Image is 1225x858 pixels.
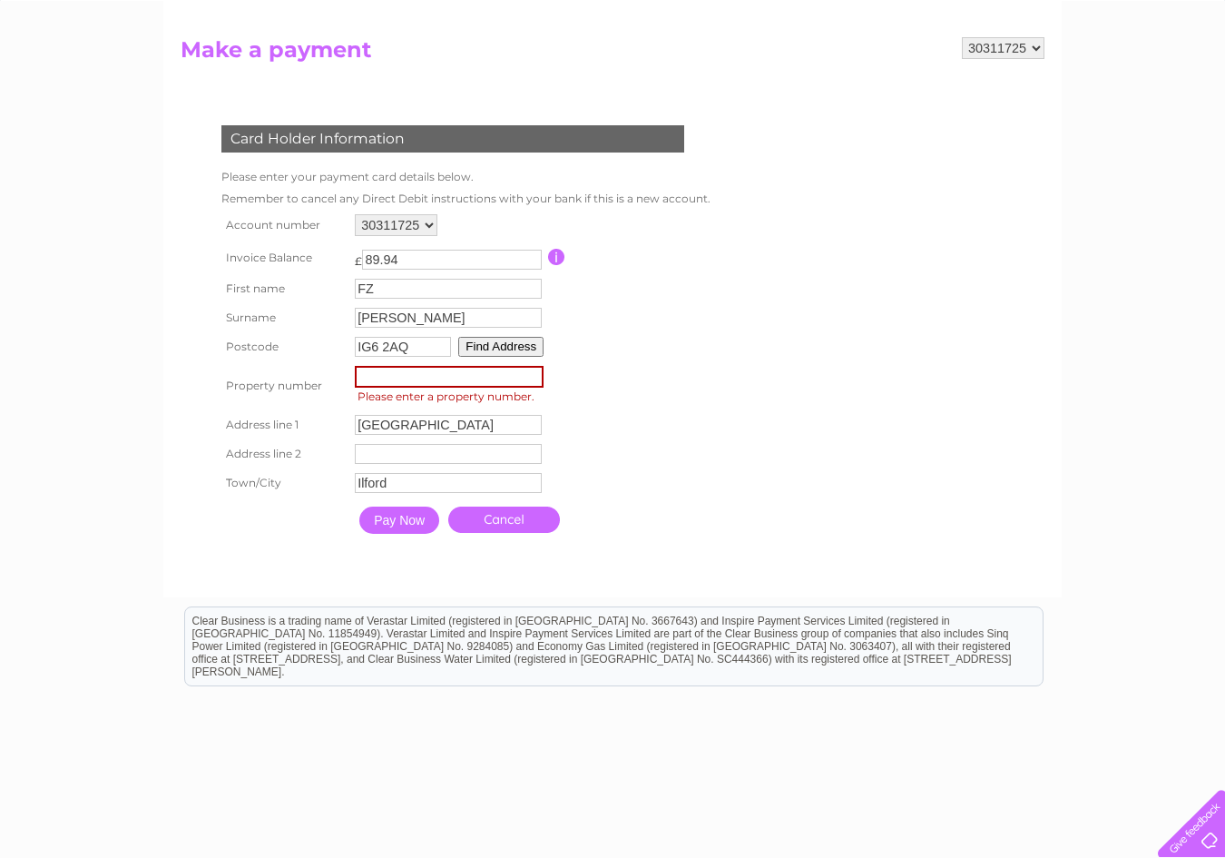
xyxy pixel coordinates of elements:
[355,245,362,268] td: £
[883,9,1008,32] a: 0333 014 3131
[548,249,565,265] input: Information
[1104,77,1149,91] a: Contact
[217,468,350,498] th: Town/City
[1166,77,1209,91] a: Log out
[217,439,350,468] th: Address line 2
[1067,77,1093,91] a: Blog
[217,274,350,303] th: First name
[217,332,350,361] th: Postcode
[217,241,350,274] th: Invoice Balance
[906,77,940,91] a: Water
[217,303,350,332] th: Surname
[217,361,350,410] th: Property number
[221,125,684,153] div: Card Holder Information
[217,166,715,188] td: Please enter your payment card details below.
[355,388,549,406] span: Please enter a property number.
[217,188,715,210] td: Remember to cancel any Direct Debit instructions with your bank if this is a new account.
[1002,77,1056,91] a: Telecoms
[458,337,544,357] button: Find Address
[448,507,560,533] a: Cancel
[217,210,350,241] th: Account number
[217,410,350,439] th: Address line 1
[43,47,135,103] img: logo.png
[951,77,991,91] a: Energy
[359,507,439,534] input: Pay Now
[181,37,1044,72] h2: Make a payment
[185,10,1043,88] div: Clear Business is a trading name of Verastar Limited (registered in [GEOGRAPHIC_DATA] No. 3667643...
